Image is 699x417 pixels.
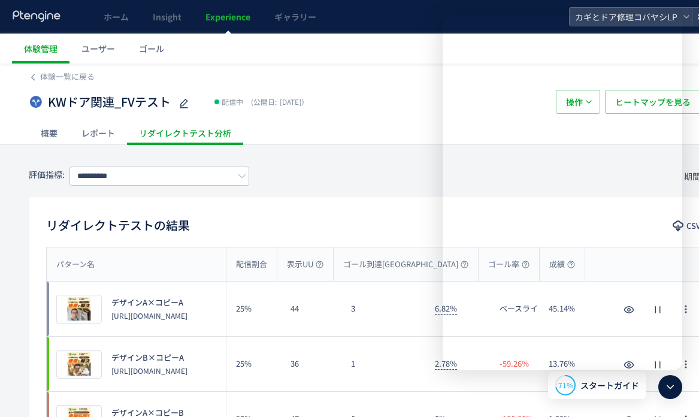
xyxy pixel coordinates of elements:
div: 44 [281,282,341,336]
span: KWドア関連_FVテスト [48,93,171,111]
span: Experience [205,11,250,23]
span: ホーム [104,11,129,23]
span: Insight [153,11,181,23]
span: (公開日: [251,96,277,107]
span: 6.82% [435,303,457,315]
img: d33ce57e2b0cbfc78667d386f0104de11755650181430.jpeg [57,295,101,323]
span: 2.78% [435,358,457,370]
span: 表示UU [287,259,323,270]
div: リダイレクトテスト分析 [127,121,243,145]
span: デザインA×コピーA [111,297,183,309]
div: 3 [341,282,425,336]
div: 1 [341,337,425,391]
span: ゴール到達[GEOGRAPHIC_DATA] [343,259,468,270]
span: スタートガイド [580,379,639,392]
span: [DATE]） [248,96,308,107]
p: https://kagidoakobayashi.com/lp/cp/door-a/ [111,310,187,321]
iframe: Intercom live chat [443,16,682,370]
span: 配信中 [222,96,243,108]
div: 25% [226,282,281,336]
span: デザインB×コピーA [111,352,184,364]
div: 25% [226,337,281,391]
span: 体験管理 [24,43,58,55]
p: https://kagidoakobayashi.com/lp/cp/door-b/ [111,365,187,376]
span: 体験一覧に戻る [40,71,95,82]
div: 36 [281,337,341,391]
span: 71% [558,380,573,390]
span: カギとドア修理コバヤシLP [571,8,678,26]
div: 概要 [29,121,69,145]
h2: リダイレクトテストの結果 [46,216,190,235]
span: パターン名 [56,259,95,270]
img: 35debde783b5743c50659cd4dbf4d7791755650181432.jpeg [57,350,101,378]
span: 配信割合 [236,259,267,270]
span: ギャラリー [274,11,316,23]
div: レポート [69,121,127,145]
span: ユーザー [81,43,115,55]
span: ゴール [139,43,164,55]
span: 評価指標: [29,168,65,180]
